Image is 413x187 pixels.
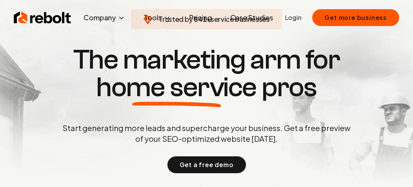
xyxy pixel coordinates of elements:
button: Company [77,10,131,25]
h1: The marketing arm for pros [23,46,390,101]
span: home service [96,74,257,101]
a: Login [285,13,302,22]
button: Tools [138,10,177,25]
p: Start generating more leads and supercharge your business. Get a free preview of your SEO-optimiz... [61,123,352,144]
img: Rebolt Logo [14,10,71,25]
a: Case Studies [224,10,279,25]
a: Pricing [183,10,218,25]
button: Get a free demo [167,156,246,173]
button: Get more business [312,9,399,26]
